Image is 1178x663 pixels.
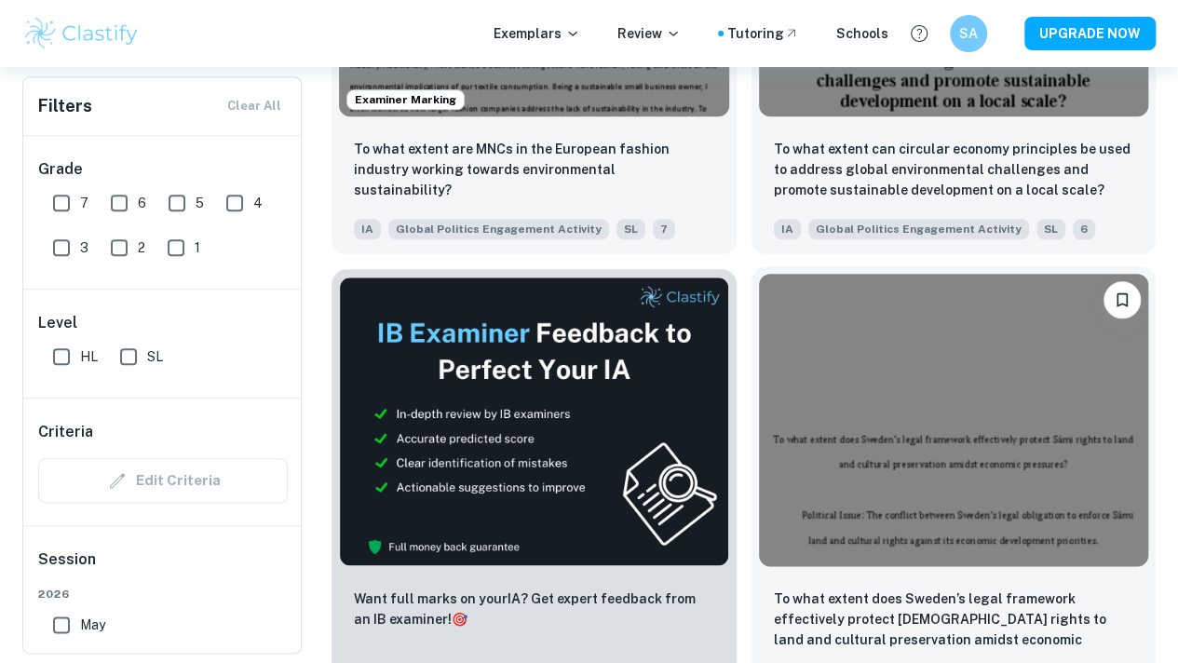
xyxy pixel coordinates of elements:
[38,312,288,334] h6: Level
[759,274,1149,566] img: Global Politics Engagement Activity IA example thumbnail: To what extent does Sweden’s legal frame
[22,15,141,52] img: Clastify logo
[38,548,288,586] h6: Session
[958,23,980,44] h6: SA
[950,15,987,52] button: SA
[138,237,145,258] span: 2
[339,277,729,566] img: Thumbnail
[347,91,464,108] span: Examiner Marking
[808,219,1029,239] span: Global Politics Engagement Activity
[653,219,675,239] span: 7
[196,193,204,213] span: 5
[38,93,92,119] h6: Filters
[1024,17,1156,50] button: UPGRADE NOW
[354,589,714,629] p: Want full marks on your IA ? Get expert feedback from an IB examiner!
[836,23,888,44] a: Schools
[354,219,381,239] span: IA
[452,612,467,627] span: 🎯
[616,219,645,239] span: SL
[1036,219,1065,239] span: SL
[617,23,681,44] p: Review
[1104,281,1141,318] button: Bookmark
[1073,219,1095,239] span: 6
[774,219,801,239] span: IA
[80,193,88,213] span: 7
[38,158,288,181] h6: Grade
[38,458,288,503] div: Criteria filters are unavailable when searching by topic
[774,589,1134,652] p: To what extent does Sweden’s legal framework effectively protect Sámi rights to land and cultural...
[253,193,263,213] span: 4
[38,586,288,602] span: 2026
[80,346,98,367] span: HL
[80,237,88,258] span: 3
[38,421,93,443] h6: Criteria
[195,237,200,258] span: 1
[774,139,1134,200] p: To what extent can circular economy principles be used to address global environmental challenges...
[903,18,935,49] button: Help and Feedback
[138,193,146,213] span: 6
[147,346,163,367] span: SL
[354,139,714,200] p: To what extent are MNCs in the European fashion industry working towards environmental sustainabi...
[388,219,609,239] span: Global Politics Engagement Activity
[727,23,799,44] a: Tutoring
[80,615,105,635] span: May
[494,23,580,44] p: Exemplars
